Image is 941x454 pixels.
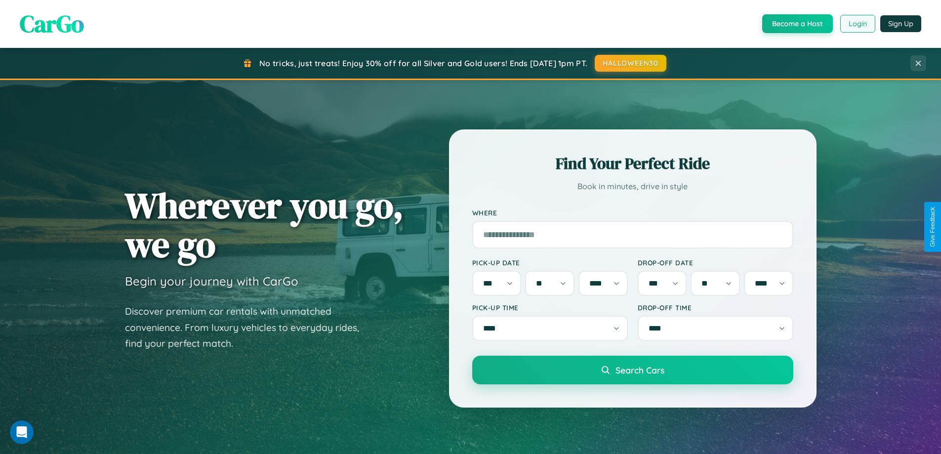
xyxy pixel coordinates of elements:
[472,258,628,267] label: Pick-up Date
[595,55,666,72] button: HALLOWEEN30
[615,365,664,375] span: Search Cars
[840,15,875,33] button: Login
[880,15,921,32] button: Sign Up
[125,186,404,264] h1: Wherever you go, we go
[638,258,793,267] label: Drop-off Date
[125,303,372,352] p: Discover premium car rentals with unmatched convenience. From luxury vehicles to everyday rides, ...
[125,274,298,289] h3: Begin your journey with CarGo
[472,208,793,217] label: Where
[10,420,34,444] iframe: Intercom live chat
[472,303,628,312] label: Pick-up Time
[472,179,793,194] p: Book in minutes, drive in style
[259,58,587,68] span: No tricks, just treats! Enjoy 30% off for all Silver and Gold users! Ends [DATE] 1pm PT.
[472,153,793,174] h2: Find Your Perfect Ride
[929,207,936,247] div: Give Feedback
[638,303,793,312] label: Drop-off Time
[472,356,793,384] button: Search Cars
[20,7,84,40] span: CarGo
[762,14,833,33] button: Become a Host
